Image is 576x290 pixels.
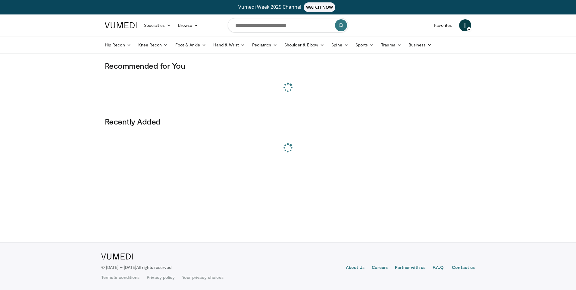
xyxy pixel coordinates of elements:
a: Business [405,39,436,51]
a: Privacy policy [147,274,175,280]
span: WATCH NOW [304,2,336,12]
a: Shoulder & Elbow [281,39,328,51]
a: Spine [328,39,352,51]
p: © [DATE] – [DATE] [101,264,172,270]
a: Browse [174,19,202,31]
h3: Recommended for You [105,61,471,71]
a: I [459,19,471,31]
a: Foot & Ankle [172,39,210,51]
a: About Us [346,264,365,272]
a: Trauma [377,39,405,51]
a: Your privacy choices [182,274,223,280]
a: Hand & Wrist [210,39,249,51]
a: Careers [372,264,388,272]
img: VuMedi Logo [105,22,137,28]
img: VuMedi Logo [101,254,133,260]
h3: Recently Added [105,117,471,126]
a: Hip Recon [101,39,135,51]
a: Knee Recon [135,39,172,51]
a: Specialties [140,19,174,31]
a: Contact us [452,264,475,272]
a: Terms & conditions [101,274,139,280]
span: All rights reserved [136,265,171,270]
a: Vumedi Week 2025 ChannelWATCH NOW [106,2,470,12]
a: Pediatrics [249,39,281,51]
a: Sports [352,39,378,51]
input: Search topics, interventions [228,18,348,33]
a: F.A.Q. [433,264,445,272]
a: Favorites [430,19,455,31]
a: Partner with us [395,264,425,272]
